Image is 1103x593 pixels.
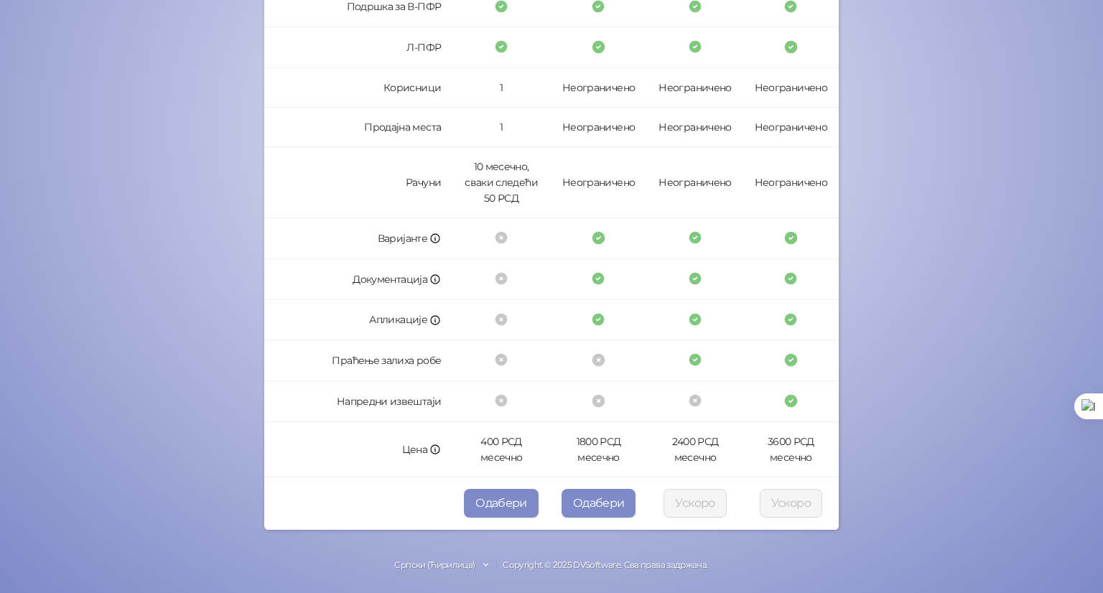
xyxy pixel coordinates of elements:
td: Варијанте [264,218,452,259]
td: Неограничено [743,108,839,147]
button: Одабери [562,489,636,518]
td: 2400 РСД месечно [647,422,743,477]
td: 1800 РСД месечно [550,422,648,477]
td: Неограничено [647,108,743,147]
td: Неограничено [743,68,839,108]
td: 3600 РСД месечно [743,422,839,477]
td: 1 [452,108,550,147]
td: Неограничено [647,147,743,218]
button: Ускоро [664,489,726,518]
button: Ускоро [760,489,822,518]
td: Праћење залиха робе [264,340,452,381]
td: Документација [264,259,452,300]
td: Неограничено [743,147,839,218]
td: Продајна места [264,108,452,147]
td: Неограничено [550,147,648,218]
div: Српски (Ћирилица) [394,559,475,572]
td: Рачуни [264,147,452,218]
td: Неограничено [647,68,743,108]
td: Цена [264,422,452,477]
td: 400 РСД месечно [452,422,550,477]
td: Неограничено [550,108,648,147]
td: Л-ПФР [264,27,452,68]
button: Одабери [464,489,539,518]
td: Неограничено [550,68,648,108]
td: 10 месечно, сваки следећи 50 РСД [452,147,550,218]
td: Напредни извештаји [264,381,452,422]
td: 1 [452,68,550,108]
td: Корисници [264,68,452,108]
td: Апликације [264,300,452,341]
